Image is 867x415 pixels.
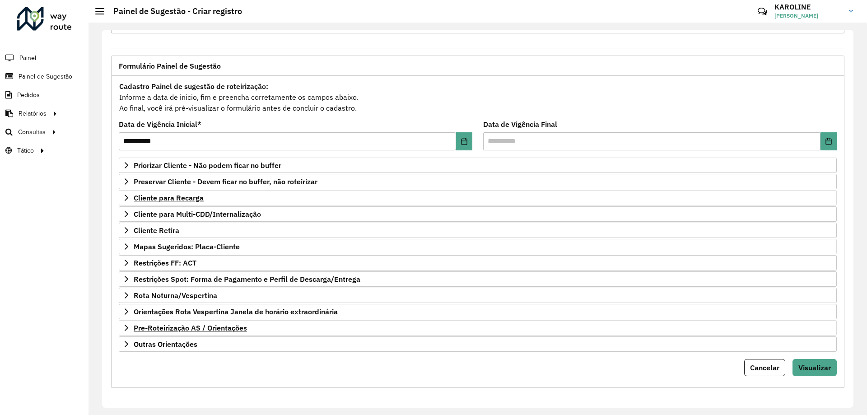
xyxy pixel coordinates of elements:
[744,359,785,376] button: Cancelar
[119,320,837,336] a: Pre-Roteirização AS / Orientações
[134,227,179,234] span: Cliente Retira
[17,146,34,155] span: Tático
[19,109,47,118] span: Relatórios
[119,206,837,222] a: Cliente para Multi-CDD/Internalização
[134,259,196,266] span: Restrições FF: ACT
[119,239,837,254] a: Mapas Sugeridos: Placa-Cliente
[19,53,36,63] span: Painel
[792,359,837,376] button: Visualizar
[17,90,40,100] span: Pedidos
[119,223,837,238] a: Cliente Retira
[119,82,268,91] strong: Cadastro Painel de sugestão de roteirização:
[134,324,247,331] span: Pre-Roteirização AS / Orientações
[119,174,837,189] a: Preservar Cliente - Devem ficar no buffer, não roteirizar
[134,162,281,169] span: Priorizar Cliente - Não podem ficar no buffer
[119,119,201,130] label: Data de Vigência Inicial
[774,12,842,20] span: [PERSON_NAME]
[18,127,46,137] span: Consultas
[134,292,217,299] span: Rota Noturna/Vespertina
[19,72,72,81] span: Painel de Sugestão
[483,119,557,130] label: Data de Vigência Final
[119,336,837,352] a: Outras Orientações
[750,363,779,372] span: Cancelar
[134,194,204,201] span: Cliente para Recarga
[753,2,772,21] a: Contato Rápido
[119,304,837,319] a: Orientações Rota Vespertina Janela de horário extraordinária
[134,243,240,250] span: Mapas Sugeridos: Placa-Cliente
[119,255,837,270] a: Restrições FF: ACT
[119,190,837,205] a: Cliente para Recarga
[119,62,221,70] span: Formulário Painel de Sugestão
[820,132,837,150] button: Choose Date
[119,271,837,287] a: Restrições Spot: Forma de Pagamento e Perfil de Descarga/Entrega
[119,80,837,114] div: Informe a data de inicio, fim e preencha corretamente os campos abaixo. Ao final, você irá pré-vi...
[456,132,472,150] button: Choose Date
[134,340,197,348] span: Outras Orientações
[134,210,261,218] span: Cliente para Multi-CDD/Internalização
[104,6,242,16] h2: Painel de Sugestão - Criar registro
[134,178,317,185] span: Preservar Cliente - Devem ficar no buffer, não roteirizar
[798,363,831,372] span: Visualizar
[119,288,837,303] a: Rota Noturna/Vespertina
[119,158,837,173] a: Priorizar Cliente - Não podem ficar no buffer
[134,308,338,315] span: Orientações Rota Vespertina Janela de horário extraordinária
[774,3,842,11] h3: KAROLINE
[134,275,360,283] span: Restrições Spot: Forma de Pagamento e Perfil de Descarga/Entrega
